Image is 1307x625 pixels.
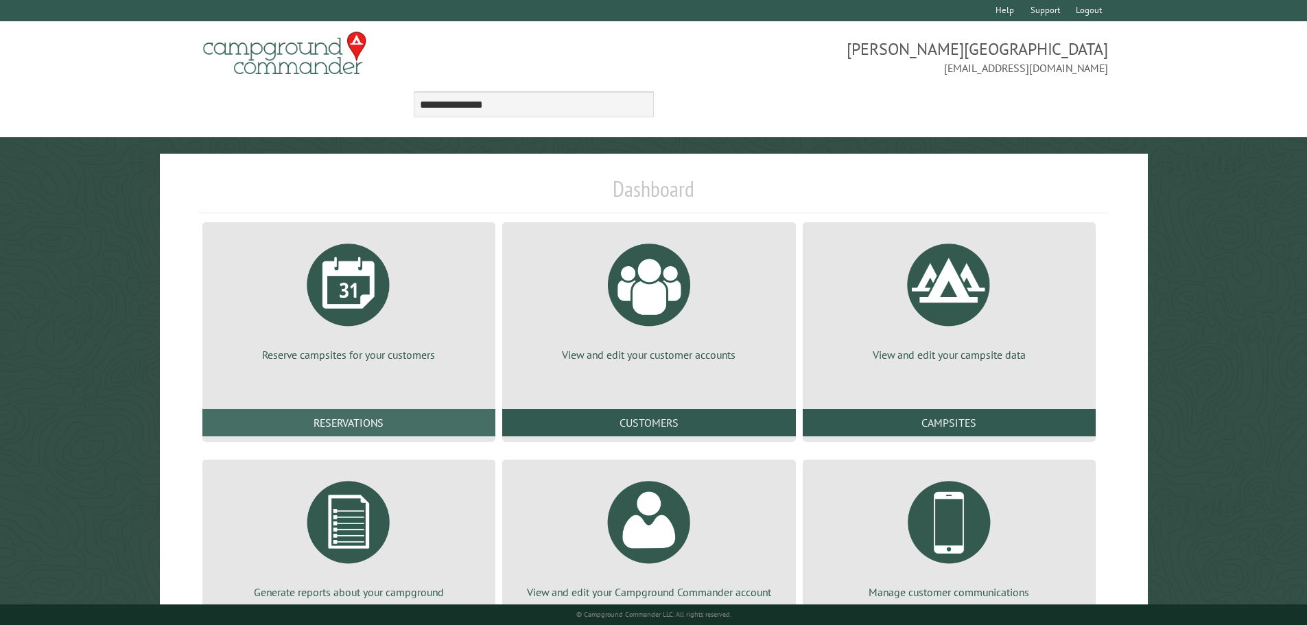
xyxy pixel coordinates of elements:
[519,233,779,362] a: View and edit your customer accounts
[819,471,1079,600] a: Manage customer communications
[519,471,779,600] a: View and edit your Campground Commander account
[803,409,1096,436] a: Campsites
[654,38,1109,76] span: [PERSON_NAME][GEOGRAPHIC_DATA] [EMAIL_ADDRESS][DOMAIN_NAME]
[219,585,479,600] p: Generate reports about your campground
[519,347,779,362] p: View and edit your customer accounts
[219,471,479,600] a: Generate reports about your campground
[819,347,1079,362] p: View and edit your campsite data
[819,585,1079,600] p: Manage customer communications
[219,233,479,362] a: Reserve campsites for your customers
[199,27,370,80] img: Campground Commander
[199,176,1109,213] h1: Dashboard
[502,409,795,436] a: Customers
[202,409,495,436] a: Reservations
[519,585,779,600] p: View and edit your Campground Commander account
[219,347,479,362] p: Reserve campsites for your customers
[819,233,1079,362] a: View and edit your campsite data
[576,610,731,619] small: © Campground Commander LLC. All rights reserved.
